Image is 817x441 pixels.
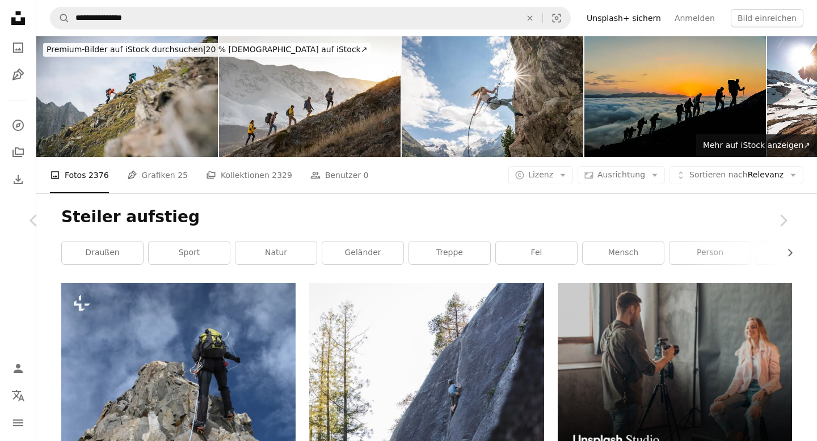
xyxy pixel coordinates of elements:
a: Treppe [409,241,490,264]
img: Silhouetten von Wanderer bei Sonnenuntergang [584,36,766,157]
a: Fel [496,241,577,264]
a: Anmelden / Registrieren [7,357,30,380]
a: Sport [149,241,230,264]
a: Kollektionen [7,141,30,164]
span: 0 [364,169,369,181]
span: 2329 [272,169,292,181]
a: Natur [235,241,317,264]
a: Mensch [583,241,664,264]
a: Weiter [749,166,817,275]
button: Löschen [517,7,542,29]
img: Gruppe aktiver Wanderer wandert bergauf in den Bergen [219,36,401,157]
span: Ausrichtung [597,170,645,179]
a: Anmelden [668,9,722,27]
img: Bergsteiger beim Abseilen an Felswand [402,36,583,157]
a: Entdecken [7,114,30,137]
a: Person [669,241,751,264]
button: Sortieren nachRelevanz [669,166,803,184]
a: Unsplash+ sichern [580,9,668,27]
span: Sortieren nach [689,170,748,179]
span: 25 [178,169,188,181]
button: Bild einreichen [731,9,803,27]
a: Mehr auf iStock anzeigen↗ [696,134,817,157]
span: Relevanz [689,169,784,181]
form: Finden Sie Bildmaterial auf der ganzen Webseite [50,7,571,29]
a: Fotos [7,36,30,59]
span: Premium-Bilder auf iStock durchsuchen | [47,45,206,54]
button: Visuelle Suche [543,7,570,29]
h1: Steiler aufstieg [61,207,792,227]
span: 20 % [DEMOGRAPHIC_DATA] auf iStock ↗ [47,45,367,54]
button: Menü [7,412,30,434]
a: Grafiken 25 [127,157,188,193]
a: Premium-Bilder auf iStock durchsuchen|20 % [DEMOGRAPHIC_DATA] auf iStock↗ [36,36,377,63]
a: Geländer [322,241,403,264]
button: Unsplash suchen [50,7,70,29]
a: Grafiken [7,63,30,86]
img: Paar klettert den Bergrücken hinauf [36,36,218,157]
button: Ausrichtung [578,166,665,184]
button: Sprache [7,384,30,407]
span: Lizenz [528,170,553,179]
a: draußen [62,241,143,264]
span: Mehr auf iStock anzeigen ↗ [703,141,810,150]
button: Lizenz [508,166,573,184]
a: Benutzer 0 [310,157,369,193]
a: Kollektionen 2329 [206,157,292,193]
